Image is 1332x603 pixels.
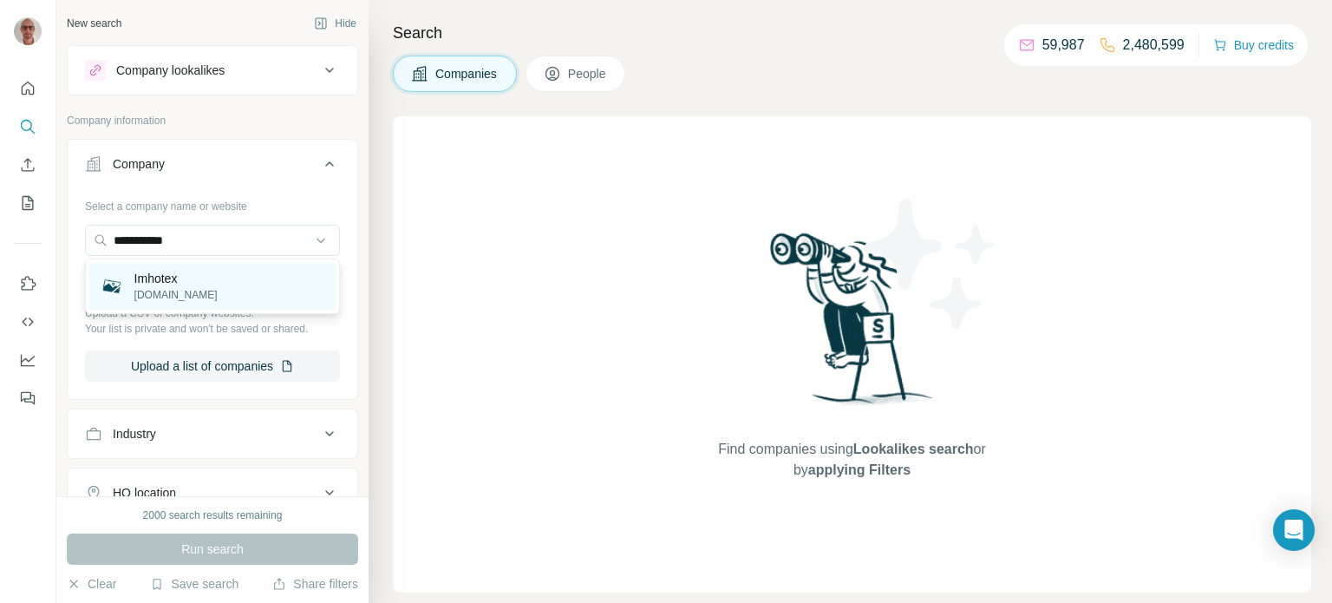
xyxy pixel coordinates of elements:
span: Lookalikes search [853,442,974,456]
button: Search [14,111,42,142]
button: Clear [67,575,116,593]
h4: Search [393,21,1311,45]
p: Your list is private and won't be saved or shared. [85,321,340,337]
button: My lists [14,187,42,219]
div: Industry [113,425,156,442]
span: People [568,65,608,82]
p: 2,480,599 [1123,35,1185,56]
p: Company information [67,113,358,128]
div: 2000 search results remaining [143,508,283,523]
button: Dashboard [14,344,42,376]
div: Open Intercom Messenger [1273,509,1315,551]
div: Company [113,155,165,173]
button: Company lookalikes [68,49,357,91]
span: applying Filters [808,462,911,477]
p: Imhotex [134,270,218,287]
button: Use Surfe API [14,306,42,338]
button: Company [68,143,357,192]
p: [DOMAIN_NAME] [134,287,218,303]
img: Surfe Illustration - Stars [852,186,1009,342]
div: HQ location [113,484,176,501]
img: Imhotex [100,274,124,298]
button: Enrich CSV [14,149,42,180]
button: Save search [150,575,238,593]
button: Feedback [14,383,42,414]
button: Use Surfe on LinkedIn [14,268,42,299]
button: HQ location [68,472,357,514]
img: Surfe Illustration - Woman searching with binoculars [762,228,943,422]
img: Avatar [14,17,42,45]
button: Upload a list of companies [85,351,340,382]
span: Companies [435,65,499,82]
div: Company lookalikes [116,62,225,79]
p: 59,987 [1042,35,1085,56]
button: Hide [302,10,369,36]
button: Buy credits [1213,33,1294,57]
button: Industry [68,413,357,455]
div: New search [67,16,121,31]
button: Share filters [272,575,358,593]
span: Find companies using or by [713,439,990,481]
div: Select a company name or website [85,192,340,214]
button: Quick start [14,73,42,104]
